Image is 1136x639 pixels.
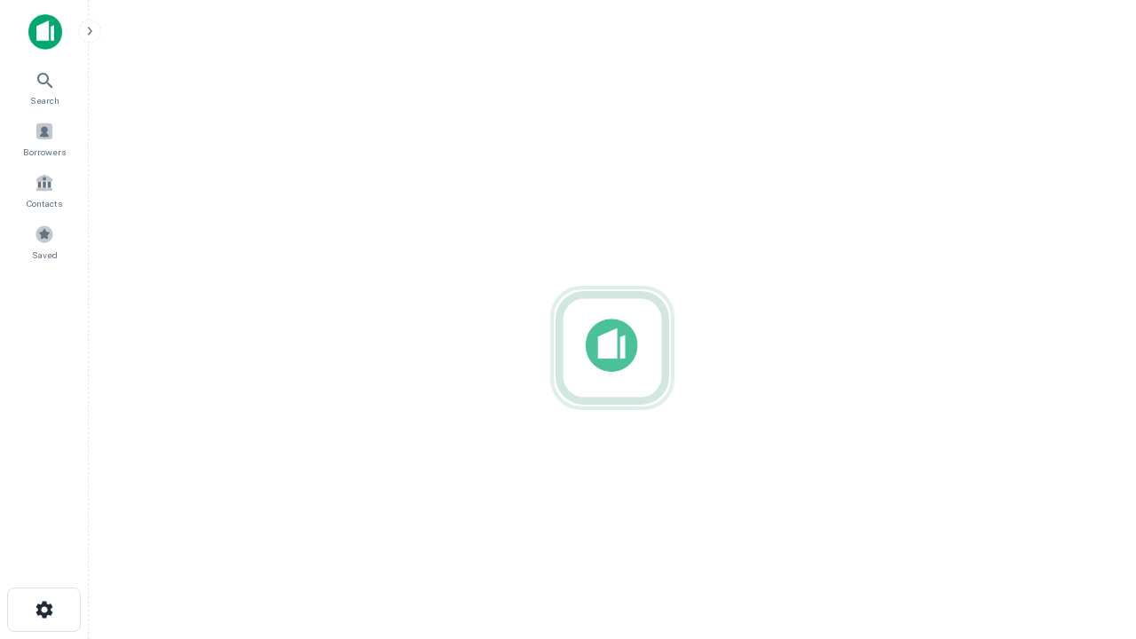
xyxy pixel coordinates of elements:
a: Borrowers [5,114,83,162]
img: capitalize-icon.png [28,14,62,50]
span: Contacts [27,196,62,210]
span: Borrowers [23,145,66,159]
a: Saved [5,217,83,265]
span: Search [30,93,59,107]
a: Contacts [5,166,83,214]
a: Search [5,63,83,111]
span: Saved [32,248,58,262]
iframe: Chat Widget [1047,440,1136,525]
